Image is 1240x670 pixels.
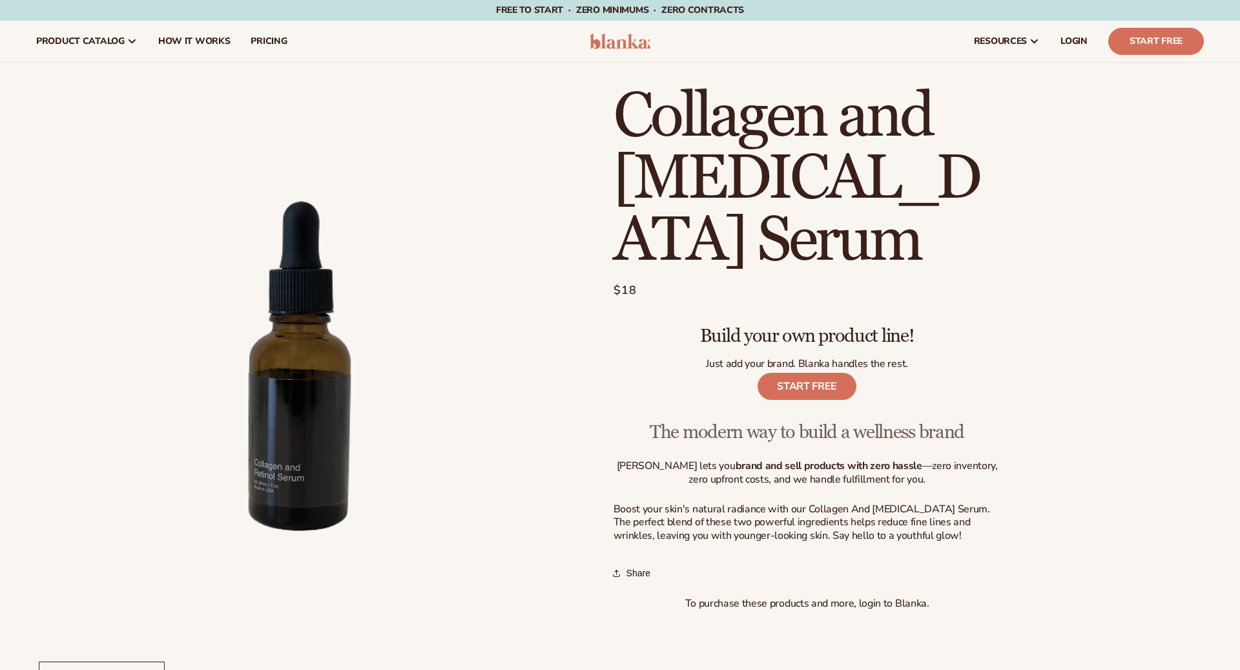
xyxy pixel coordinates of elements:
a: product catalog [26,21,148,62]
p: To purchase these products and more, login to Blanka. [614,597,1001,611]
h1: Collagen and [MEDICAL_DATA] Serum [614,86,1001,272]
a: Start Free [1108,28,1204,55]
span: LOGIN [1060,36,1088,47]
img: logo [590,34,651,49]
span: $18 [614,282,637,299]
span: Free to start · ZERO minimums · ZERO contracts [496,4,744,16]
p: Build your own product line! [614,312,1001,348]
span: product catalog [36,36,125,47]
p: Just add your brand. Blanka handles the rest. [614,357,1001,371]
a: How It Works [148,21,241,62]
span: pricing [251,36,287,47]
span: How It Works [158,36,231,47]
a: LOGIN [1050,21,1098,62]
span: resources [974,36,1027,47]
strong: brand and sell products with zero hassle [736,459,922,473]
a: resources [964,21,1050,62]
p: Boost your skin's natural radiance with our Collagen And [MEDICAL_DATA] Serum. The perfect blend ... [614,503,1001,543]
a: pricing [240,21,297,62]
p: The modern way to build a wellness brand [614,403,1001,450]
a: START FREE [758,373,856,400]
p: [PERSON_NAME] lets you —zero inventory, zero upfront costs, and we handle fulfillment for you. [614,459,1001,487]
button: Share [614,559,654,587]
